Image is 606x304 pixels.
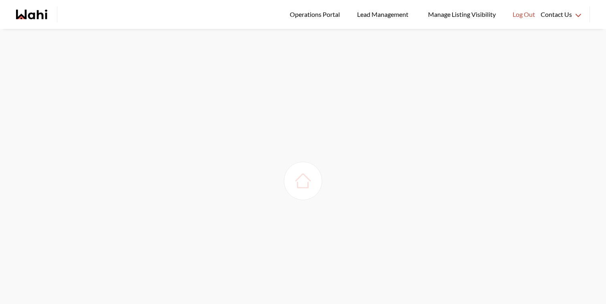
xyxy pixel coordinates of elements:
span: Manage Listing Visibility [426,9,498,20]
a: Wahi homepage [16,10,47,19]
span: Operations Portal [290,9,343,20]
img: loading house image [292,170,314,192]
span: Log Out [513,9,535,20]
span: Lead Management [357,9,411,20]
